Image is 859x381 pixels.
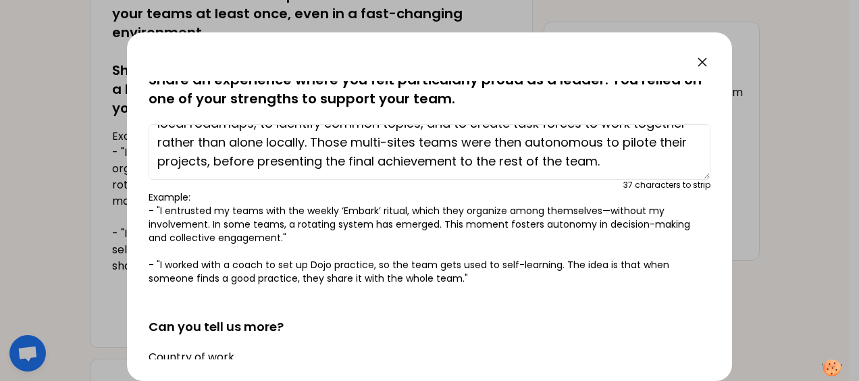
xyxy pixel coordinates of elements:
[623,180,710,190] div: 37 characters to strip
[149,190,710,285] p: Example: - "I entrusted my teams with the weekly ‘Embark’ ritual, which they organize among thems...
[149,349,234,365] label: Country of work
[149,296,710,336] h2: Can you tell us more?
[149,124,710,180] textarea: I have proposed to my teams (a mix of direct reports and functional ones) to share their local ro...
